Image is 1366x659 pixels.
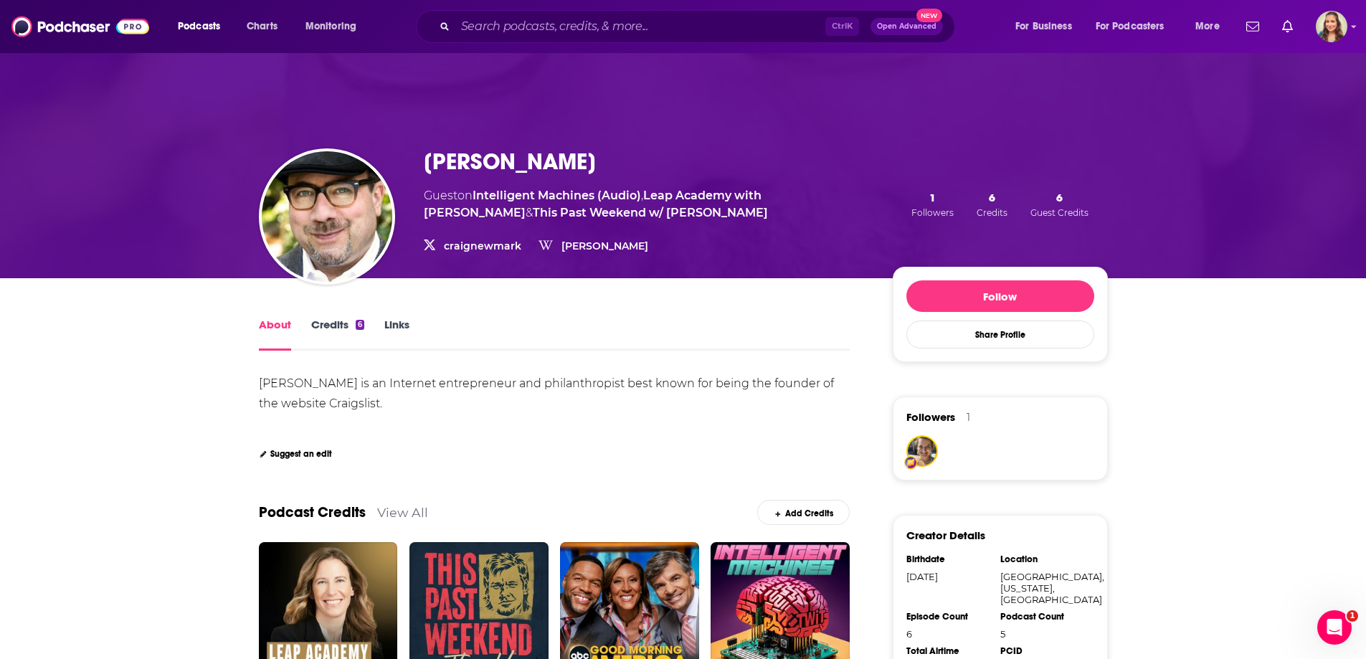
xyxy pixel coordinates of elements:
div: 6 [356,320,364,330]
div: Birthdate [906,554,991,565]
span: Guest Credits [1030,207,1088,218]
a: Suggest an edit [259,449,333,459]
span: 6 [1056,191,1063,204]
span: Guest [424,189,457,202]
button: Show profile menu [1316,11,1347,42]
span: on [457,189,641,202]
img: Craig Newmark [262,151,392,282]
img: Peony313 [908,437,936,465]
a: Charts [237,15,286,38]
button: open menu [1086,15,1185,38]
a: Credits6 [311,318,364,351]
a: [PERSON_NAME] [561,240,648,252]
a: Links [384,318,409,351]
span: & [526,206,533,219]
button: 6Guest Credits [1026,190,1093,219]
div: Podcast Count [1000,611,1085,622]
img: User Profile [1316,11,1347,42]
span: Charts [247,16,278,37]
h3: Creator Details [906,528,985,542]
span: Podcasts [178,16,220,37]
img: Podchaser - Follow, Share and Rate Podcasts [11,13,149,40]
div: 1 [967,411,970,424]
button: 1Followers [907,190,958,219]
a: Show notifications dropdown [1276,14,1299,39]
button: open menu [168,15,239,38]
div: 6 [906,628,991,640]
div: Total Airtime [906,645,991,657]
span: Monitoring [305,16,356,37]
span: Credits [977,207,1007,218]
span: Followers [911,207,954,218]
a: Show notifications dropdown [1241,14,1265,39]
div: Episode Count [906,611,991,622]
button: Share Profile [906,321,1094,349]
a: Podcast Credits [259,503,366,521]
a: About [259,318,291,351]
span: 1 [929,191,936,204]
button: Follow [906,280,1094,312]
span: , [641,189,643,202]
button: open menu [1005,15,1090,38]
div: [PERSON_NAME] is an Internet entrepreneur and philanthropist best known for being the founder of ... [259,376,837,410]
input: Search podcasts, credits, & more... [455,15,825,38]
div: PCID [1000,645,1085,657]
span: 6 [989,191,995,204]
a: Intelligent Machines (Audio) [473,189,641,202]
span: 1 [1347,610,1358,622]
span: New [916,9,942,22]
a: Add Credits [757,500,850,525]
span: Logged in as adriana.guzman [1316,11,1347,42]
img: User Badge Icon [903,455,918,470]
iframe: Intercom live chat [1317,610,1352,645]
div: [DATE] [906,571,991,582]
div: [GEOGRAPHIC_DATA], [US_STATE], [GEOGRAPHIC_DATA] [1000,571,1085,605]
a: View All [377,505,428,520]
span: Ctrl K [825,17,859,36]
button: open menu [295,15,375,38]
span: For Podcasters [1096,16,1165,37]
h1: [PERSON_NAME] [424,148,596,176]
div: 5 [1000,628,1085,640]
a: This Past Weekend w/ Theo Von [533,206,768,219]
a: craignewmark [444,240,521,252]
span: More [1195,16,1220,37]
button: open menu [1185,15,1238,38]
button: Open AdvancedNew [871,18,943,35]
div: Location [1000,554,1085,565]
button: 6Credits [972,190,1012,219]
span: Open Advanced [877,23,936,30]
div: Search podcasts, credits, & more... [430,10,969,43]
span: For Business [1015,16,1072,37]
span: Followers [906,410,955,424]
